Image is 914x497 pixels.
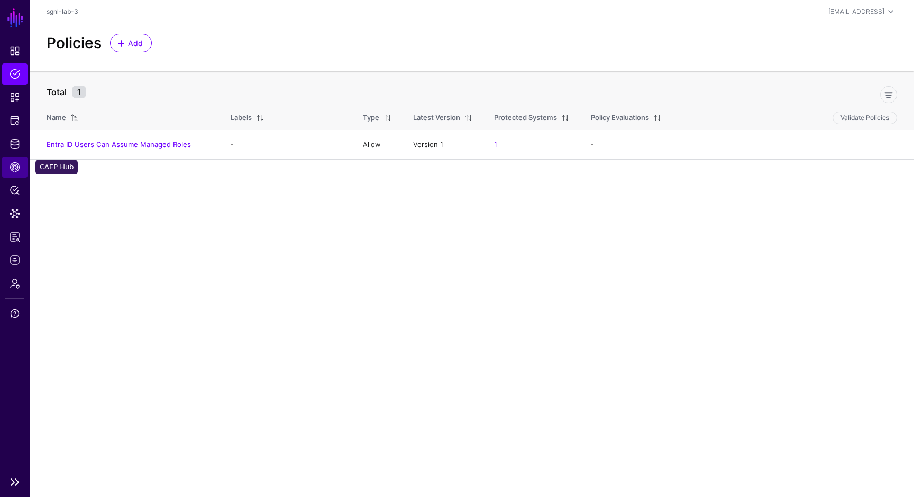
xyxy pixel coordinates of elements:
a: Protected Systems [2,110,28,131]
a: Add [110,34,152,52]
button: Validate Policies [833,112,897,124]
span: Policies [10,69,20,79]
a: Policies [2,63,28,85]
span: Snippets [10,92,20,103]
small: 1 [72,86,86,98]
div: Policy Evaluations [591,113,649,123]
span: Dashboard [10,45,20,56]
span: Add [127,38,144,49]
a: Dashboard [2,40,28,61]
div: Protected Systems [494,113,557,123]
a: Policy Lens [2,180,28,201]
td: Allow [352,130,403,160]
div: Labels [231,113,252,123]
td: - [580,130,914,160]
span: Policy Lens [10,185,20,196]
div: Name [47,113,66,123]
span: Data Lens [10,208,20,219]
a: 1 [494,140,497,149]
a: Data Lens [2,203,28,224]
a: Identity Data Fabric [2,133,28,154]
span: Protected Systems [10,115,20,126]
div: CAEP Hub [35,160,78,174]
a: SGNL [6,6,24,30]
span: Reports [10,232,20,242]
span: CAEP Hub [10,162,20,172]
td: - [220,130,352,160]
a: sgnl-lab-3 [47,7,78,15]
span: Admin [10,278,20,289]
span: Support [10,308,20,319]
div: [EMAIL_ADDRESS] [828,7,884,16]
a: Admin [2,273,28,294]
td: Version 1 [403,130,483,160]
a: Reports [2,226,28,247]
a: Entra ID Users Can Assume Managed Roles [47,140,191,149]
a: Snippets [2,87,28,108]
span: Identity Data Fabric [10,139,20,149]
div: Type [363,113,379,123]
strong: Total [47,87,67,97]
div: Latest Version [413,113,460,123]
span: Logs [10,255,20,265]
a: CAEP Hub [2,157,28,178]
a: Logs [2,250,28,271]
h2: Policies [47,34,102,52]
